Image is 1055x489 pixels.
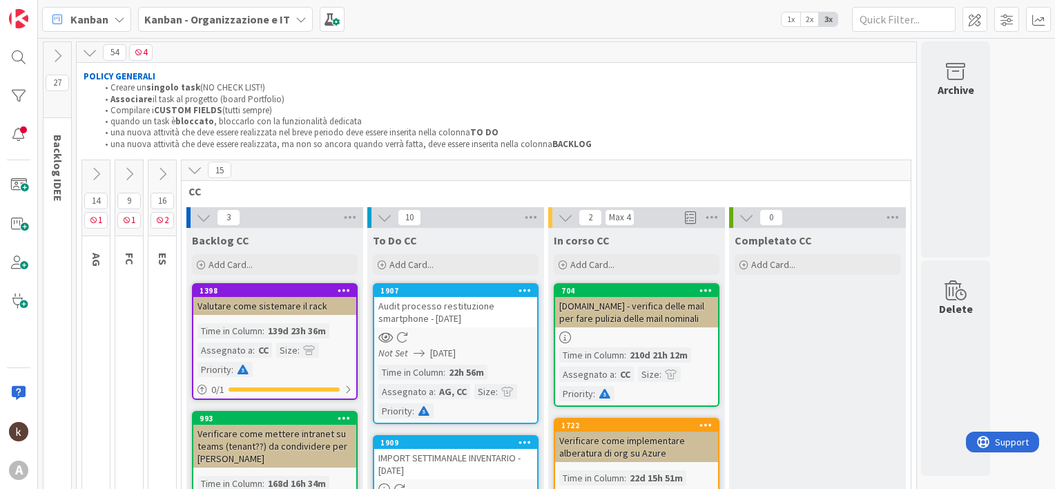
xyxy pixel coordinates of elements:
span: : [624,347,626,363]
div: Assegnato a [378,384,434,399]
strong: singolo task [146,81,200,93]
span: 9 [117,193,141,209]
li: quando un task è , bloccarlo con la funzionalità dedicata [97,116,910,127]
div: 1722 [555,419,718,432]
span: Backlog CC [192,233,249,247]
span: 1 [84,212,108,229]
div: Priority [197,362,231,377]
div: Delete [939,300,973,317]
div: Size [276,343,298,358]
div: 1909 [380,438,537,448]
span: 16 [151,193,174,209]
div: Assegnato a [197,343,253,358]
strong: Associare [110,93,153,105]
span: AG [90,253,104,267]
li: una nuova attività che deve essere realizzata nel breve periodo deve essere inserita nella colonna [97,127,910,138]
span: : [443,365,445,380]
div: Archive [938,81,974,98]
span: 0 / 1 [211,383,224,397]
span: : [659,367,661,382]
span: 27 [46,75,69,91]
span: : [624,470,626,486]
span: [DATE] [430,346,456,361]
span: : [253,343,255,358]
div: 1398 [200,286,356,296]
span: : [434,384,436,399]
span: 1x [782,12,800,26]
span: CC [188,184,893,198]
strong: TO DO [470,126,499,138]
span: Completato CC [735,233,812,247]
span: Backlog IDEE [51,135,65,202]
span: Add Card... [751,258,795,271]
span: 2 [579,209,602,226]
div: A [9,461,28,480]
div: [DOMAIN_NAME] - verifica delle mail per fare pulizia delle mail nominali [555,297,718,327]
strong: BACKLOG [552,138,592,150]
strong: bloccato [175,115,214,127]
div: Valutare come sistemare il rack [193,297,356,315]
span: : [412,403,414,419]
div: 1909 [374,437,537,449]
span: 15 [208,162,231,178]
div: Max 4 [609,214,630,221]
span: : [231,362,233,377]
div: 22d 15h 51m [626,470,686,486]
span: FC [123,253,137,265]
li: Creare un (NO CHECK LIST!) [97,82,910,93]
div: 704 [555,285,718,297]
div: 1398 [193,285,356,297]
img: kh [9,422,28,441]
div: 1398Valutare come sistemare il rack [193,285,356,315]
div: 1907Audit processo restituzione smartphone - [DATE] [374,285,537,327]
span: 3x [819,12,838,26]
span: 2 [151,212,174,229]
strong: CUSTOM FIELDS [154,104,222,116]
span: 0 [759,209,783,226]
span: In corso CC [554,233,610,247]
span: : [298,343,300,358]
div: 139d 23h 36m [264,323,329,338]
span: 3 [217,209,240,226]
input: Quick Filter... [852,7,956,32]
div: Assegnato a [559,367,614,382]
div: 993 [200,414,356,423]
span: 10 [398,209,421,226]
div: 1722Verificare come implementare alberatura di org su Azure [555,419,718,462]
div: Time in Column [559,347,624,363]
div: Audit processo restituzione smartphone - [DATE] [374,297,537,327]
div: 1909IMPORT SETTIMANALE INVENTARIO - [DATE] [374,437,537,479]
div: IMPORT SETTIMANALE INVENTARIO - [DATE] [374,449,537,479]
li: una nuova attività che deve essere realizzata, ma non so ancora quando verrà fatta, deve essere i... [97,139,910,150]
span: 2x [800,12,819,26]
div: 1722 [561,421,718,430]
div: 22h 56m [445,365,487,380]
div: Time in Column [378,365,443,380]
div: 993Verificare come mettere intranet su teams (tenant??) da condividere per [PERSON_NAME] [193,412,356,468]
span: Support [29,2,63,19]
span: : [496,384,498,399]
div: 704[DOMAIN_NAME] - verifica delle mail per fare pulizia delle mail nominali [555,285,718,327]
div: CC [255,343,272,358]
div: Time in Column [197,323,262,338]
div: 704 [561,286,718,296]
span: ES [156,253,170,265]
div: 210d 21h 12m [626,347,691,363]
div: Priority [378,403,412,419]
div: Verificare come implementare alberatura di org su Azure [555,432,718,462]
span: 54 [103,44,126,61]
div: Time in Column [559,470,624,486]
span: : [593,386,595,401]
div: 1907 [374,285,537,297]
div: Priority [559,386,593,401]
li: Compilare i (tutti sempre) [97,105,910,116]
div: 993 [193,412,356,425]
span: To Do CC [373,233,417,247]
i: Not Set [378,347,408,359]
img: Visit kanbanzone.com [9,9,28,28]
span: 14 [84,193,108,209]
div: 1907 [380,286,537,296]
b: Kanban - Organizzazione e IT [144,12,290,26]
span: Add Card... [389,258,434,271]
strong: POLICY GENERALI [84,70,155,82]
